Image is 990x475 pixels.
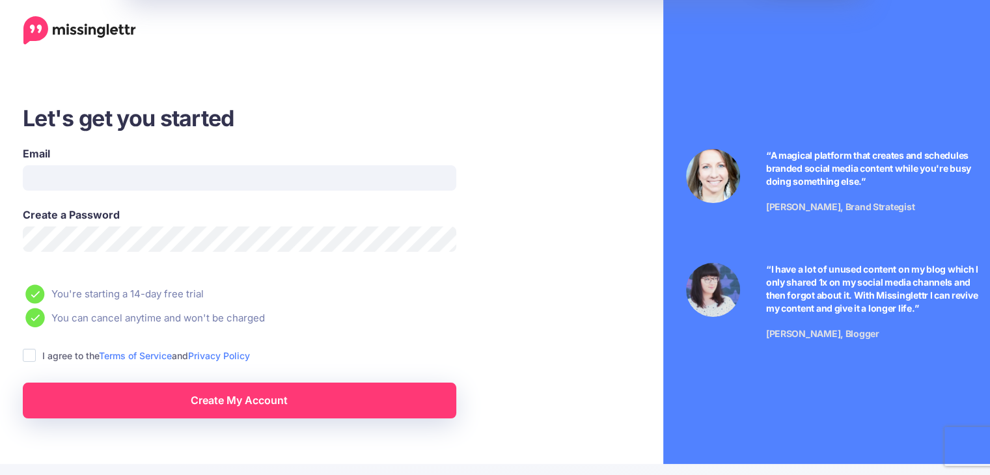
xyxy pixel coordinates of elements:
[23,16,136,45] a: Home
[23,284,547,304] li: You're starting a 14-day free trial
[23,207,456,223] label: Create a Password
[766,149,986,188] p: “A magical platform that creates and schedules branded social media content while you're busy doi...
[42,348,250,363] label: I agree to the and
[766,263,986,315] p: “I have a lot of unused content on my blog which I only shared 1x on my social media channels and...
[99,350,172,361] a: Terms of Service
[23,308,547,327] li: You can cancel anytime and won't be charged
[686,263,740,317] img: Testimonial by Jeniffer Kosche
[766,201,914,212] span: [PERSON_NAME], Brand Strategist
[23,103,547,133] h3: Let's get you started
[23,383,456,418] a: Create My Account
[686,149,740,203] img: Testimonial by Laura Stanik
[188,350,250,361] a: Privacy Policy
[23,146,456,161] label: Email
[766,328,879,339] span: [PERSON_NAME], Blogger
